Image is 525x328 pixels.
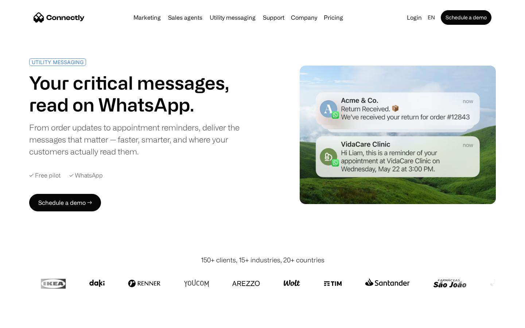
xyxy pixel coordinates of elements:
a: Login [404,12,425,23]
a: Pricing [321,15,346,20]
div: ✓ Free pilot [29,172,61,179]
a: Sales agents [165,15,205,20]
a: Marketing [131,15,164,20]
a: Utility messaging [207,15,258,20]
a: Schedule a demo [441,10,491,25]
div: UTILITY MESSAGING [32,59,83,65]
div: 150+ clients, 15+ industries, 20+ countries [201,255,324,265]
div: Company [291,12,317,23]
div: From order updates to appointment reminders, deliver the messages that matter — faster, smarter, ... [29,121,260,157]
h1: Your critical messages, read on WhatsApp. [29,72,260,116]
div: ✓ WhatsApp [69,172,103,179]
div: en [428,12,435,23]
a: Support [260,15,287,20]
aside: Language selected: English [7,315,44,325]
ul: Language list [15,315,44,325]
a: Schedule a demo → [29,194,101,211]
